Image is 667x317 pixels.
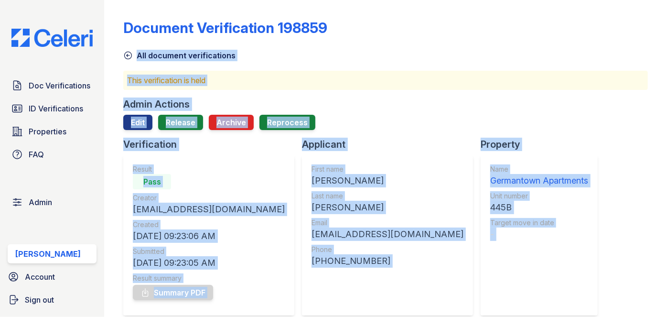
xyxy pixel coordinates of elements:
span: Account [25,271,55,283]
button: Archive [209,115,254,130]
a: Release [158,115,203,130]
a: All document verifications [123,50,236,61]
div: Phone [312,245,463,254]
a: Edit [123,115,152,130]
div: [PERSON_NAME] [15,248,81,260]
img: CE_Logo_Blue-a8612792a0a2168367f1c8372b55b34899dd931a85d93a1a3d3e32e68fde9ad4.png [4,29,100,47]
div: Email [312,218,463,228]
div: Name [490,164,588,174]
span: ID Verifications [29,103,83,114]
p: This verification is held [127,75,644,86]
div: [EMAIL_ADDRESS][DOMAIN_NAME] [133,203,285,216]
a: Admin [8,193,97,212]
div: Result summary [133,273,285,283]
a: Doc Verifications [8,76,97,95]
div: Unit number [490,191,588,201]
span: Admin [29,197,52,208]
div: [DATE] 09:23:06 AM [133,230,285,243]
span: FAQ [29,149,44,160]
div: Document Verification 198859 [123,19,327,36]
div: First name [312,164,463,174]
div: Germantown Apartments [490,174,588,187]
div: Property [481,138,605,151]
span: Sign out [25,294,54,306]
div: Submitted [133,247,285,256]
a: ID Verifications [8,99,97,118]
a: Sign out [4,290,100,309]
div: Creator [133,193,285,203]
div: - [490,228,588,241]
div: 445B [490,201,588,214]
span: Doc Verifications [29,80,90,91]
a: FAQ [8,145,97,164]
a: Properties [8,122,97,141]
div: [PERSON_NAME] [312,201,463,214]
div: [DATE] 09:23:05 AM [133,256,285,270]
div: Applicant [302,138,481,151]
a: Name Germantown Apartments [490,164,588,187]
div: Created [133,220,285,230]
div: [PHONE_NUMBER] [312,254,463,268]
div: Pass [133,174,171,189]
div: [PERSON_NAME] [312,174,463,187]
div: Result [133,164,285,174]
div: [EMAIL_ADDRESS][DOMAIN_NAME] [312,228,463,241]
button: Reprocess [259,115,315,130]
div: Last name [312,191,463,201]
span: Properties [29,126,66,137]
div: Verification [123,138,302,151]
a: Account [4,267,100,286]
div: Admin Actions [123,98,190,111]
div: Target move in date [490,218,588,228]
